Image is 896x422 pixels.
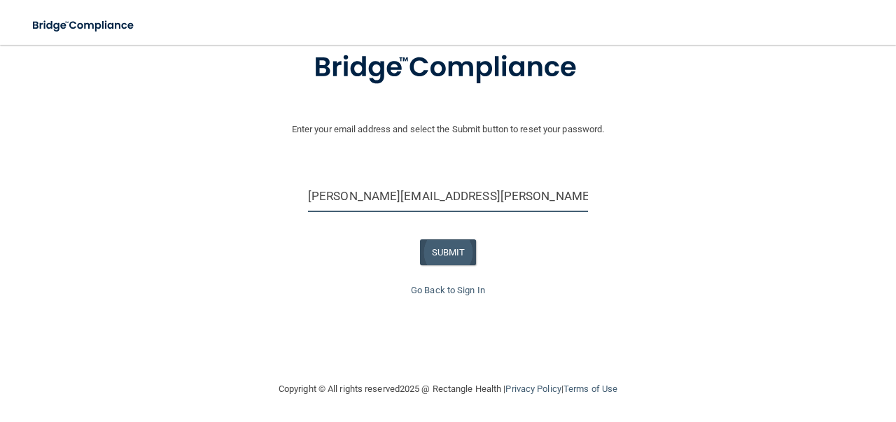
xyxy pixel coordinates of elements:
[411,285,485,295] a: Go Back to Sign In
[654,323,879,379] iframe: Drift Widget Chat Controller
[285,31,611,104] img: bridge_compliance_login_screen.278c3ca4.svg
[420,239,477,265] button: SUBMIT
[192,367,703,412] div: Copyright © All rights reserved 2025 @ Rectangle Health | |
[505,384,561,394] a: Privacy Policy
[563,384,617,394] a: Terms of Use
[308,181,588,212] input: Email
[21,11,147,40] img: bridge_compliance_login_screen.278c3ca4.svg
